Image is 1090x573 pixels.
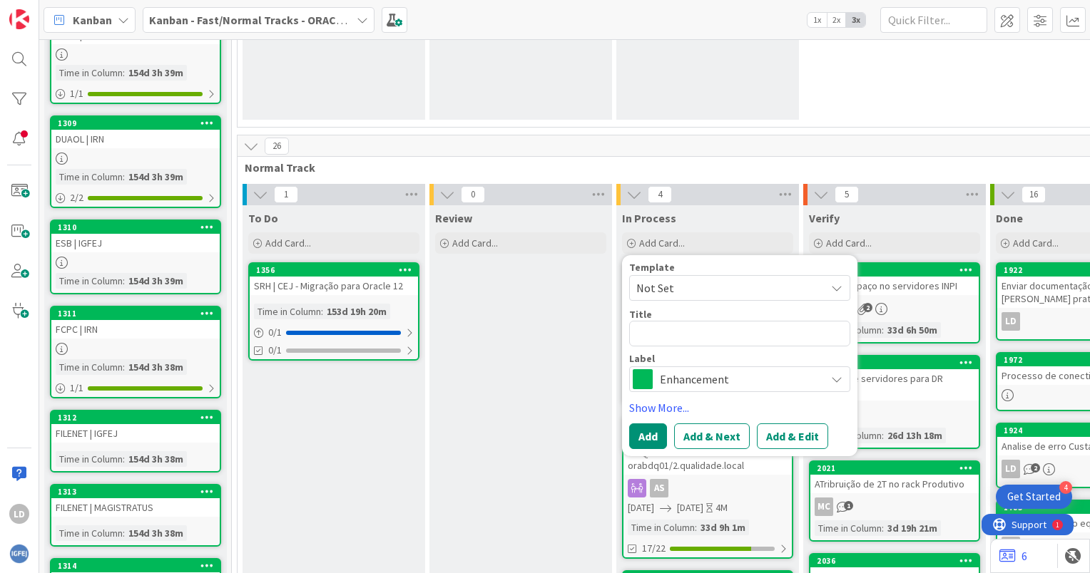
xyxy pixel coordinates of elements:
[882,428,884,443] span: :
[810,405,979,423] div: LD
[884,428,946,443] div: 26d 13h 18m
[250,277,418,295] div: SRH | CEJ - Migração para Oracle 12
[58,413,220,423] div: 1312
[674,423,750,449] button: Add & Next
[1022,186,1046,203] span: 16
[51,485,220,498] div: 1313
[123,451,125,467] span: :
[827,13,846,27] span: 2x
[51,559,220,572] div: 1314
[51,234,220,252] div: ESB | IGFEJ
[677,500,703,515] span: [DATE]
[622,211,676,225] span: In Process
[74,6,78,17] div: 1
[321,304,323,319] span: :
[265,138,289,155] span: 26
[58,118,220,128] div: 1309
[123,273,125,289] span: :
[1002,537,1020,555] div: MC
[629,353,655,363] span: Label
[810,356,979,401] div: 1928Pedido de servidores para DR ORACLE
[1002,312,1020,331] div: LD
[51,411,220,443] div: 1312FILENET | IGFEJ
[810,356,979,369] div: 1928
[58,222,220,232] div: 1310
[56,359,123,375] div: Time in Column
[642,541,666,556] span: 17/22
[265,237,311,249] span: Add Card...
[58,309,220,319] div: 1311
[125,451,187,467] div: 154d 3h 38m
[9,504,29,524] div: LD
[51,307,220,320] div: 1311
[810,497,979,516] div: MC
[810,462,979,493] div: 2021ATribruição de 2T no rack Produtivo
[815,497,833,516] div: MC
[629,262,675,272] span: Template
[123,359,125,375] span: :
[73,11,112,29] span: Kanban
[884,322,941,338] div: 33d 6h 50m
[650,479,668,497] div: AS
[123,169,125,185] span: :
[639,237,685,249] span: Add Card...
[56,525,123,541] div: Time in Column
[636,279,815,297] span: Not Set
[1002,460,1020,478] div: LD
[125,273,187,289] div: 154d 3h 39m
[810,462,979,475] div: 2021
[58,487,220,497] div: 1313
[268,325,282,340] span: 0 / 1
[51,498,220,517] div: FILENET | MAGISTRATUS
[628,520,695,535] div: Time in Column
[51,411,220,424] div: 1312
[623,479,792,497] div: AS
[863,303,872,312] span: 2
[30,2,65,19] span: Support
[452,237,498,249] span: Add Card...
[51,189,220,207] div: 2/2
[648,186,672,203] span: 4
[996,211,1023,225] span: Done
[1007,490,1061,504] div: Get Started
[628,500,654,515] span: [DATE]
[58,561,220,571] div: 1314
[810,264,979,277] div: 1923
[660,369,818,389] span: Enhancement
[697,520,749,535] div: 33d 9h 1m
[461,186,485,203] span: 0
[323,304,390,319] div: 153d 19h 20m
[629,399,850,416] a: Show More...
[1031,463,1040,473] span: 2
[70,190,83,205] span: 2 / 2
[810,299,979,318] div: LD
[51,85,220,103] div: 1/1
[809,211,840,225] span: Verify
[70,381,83,396] span: 1 / 1
[9,9,29,29] img: Visit kanbanzone.com
[51,485,220,517] div: 1313FILENET | MAGISTRATUS
[817,556,979,566] div: 2036
[123,65,125,81] span: :
[125,169,187,185] div: 154d 3h 39m
[629,308,652,321] label: Title
[250,264,418,277] div: 1356
[250,324,418,341] div: 0/1
[835,186,859,203] span: 5
[757,423,828,449] button: Add & Edit
[70,86,83,101] span: 1 / 1
[51,320,220,339] div: FCPC | IRN
[810,369,979,401] div: Pedido de servidores para DR ORACLE
[51,130,220,148] div: DUAOL | IRN
[123,525,125,541] span: :
[815,520,882,536] div: Time in Column
[810,475,979,493] div: ATribruição de 2T no rack Produtivo
[254,304,321,319] div: Time in Column
[996,485,1072,509] div: Open Get Started checklist, remaining modules: 4
[884,520,941,536] div: 3d 19h 21m
[268,343,282,358] span: 0/1
[695,520,697,535] span: :
[9,544,29,564] img: avatar
[56,65,123,81] div: Time in Column
[248,211,278,225] span: To Do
